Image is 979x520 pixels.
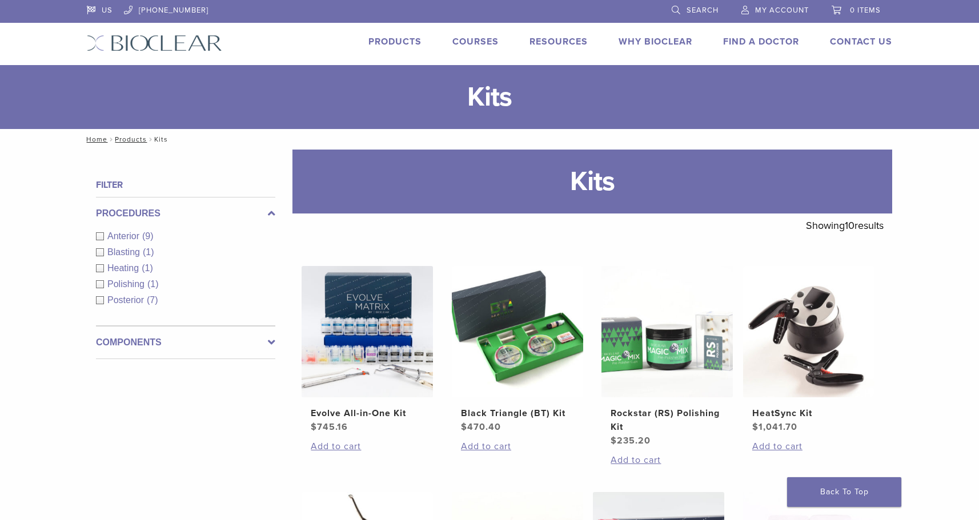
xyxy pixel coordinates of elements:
span: $ [611,435,617,446]
a: Add to cart: “HeatSync Kit” [752,440,865,453]
a: Add to cart: “Evolve All-in-One Kit” [311,440,424,453]
bdi: 235.20 [611,435,651,446]
h2: Evolve All-in-One Kit [311,406,424,420]
nav: Kits [78,129,901,150]
span: / [107,136,115,142]
span: 0 items [850,6,881,15]
span: (1) [143,247,154,257]
img: Bioclear [87,35,222,51]
h2: HeatSync Kit [752,406,865,420]
p: Showing results [806,213,884,237]
a: Back To Top [787,477,901,507]
a: Home [83,135,107,143]
h2: Rockstar (RS) Polishing Kit [611,406,724,434]
img: Rockstar (RS) Polishing Kit [601,266,733,397]
span: $ [461,421,467,433]
a: HeatSync KitHeatSync Kit $1,041.70 [743,266,876,434]
a: Why Bioclear [619,36,692,47]
a: Evolve All-in-One KitEvolve All-in-One Kit $745.16 [301,266,434,434]
span: Search [687,6,719,15]
a: Rockstar (RS) Polishing KitRockstar (RS) Polishing Kit $235.20 [601,266,734,448]
bdi: 1,041.70 [752,421,797,433]
a: Add to cart: “Black Triangle (BT) Kit” [461,440,574,453]
span: Posterior [107,295,147,305]
img: Evolve All-in-One Kit [302,266,433,397]
span: $ [752,421,759,433]
h4: Filter [96,178,275,192]
label: Procedures [96,207,275,220]
span: (1) [142,263,153,273]
a: Courses [452,36,499,47]
span: 10 [845,219,854,232]
span: My Account [755,6,809,15]
bdi: 745.16 [311,421,348,433]
a: Products [115,135,147,143]
h2: Black Triangle (BT) Kit [461,406,574,420]
span: (1) [147,279,159,289]
span: Blasting [107,247,143,257]
span: (9) [142,231,154,241]
a: Products [368,36,422,47]
a: Add to cart: “Rockstar (RS) Polishing Kit” [611,453,724,467]
a: Find A Doctor [723,36,799,47]
h1: Kits [292,150,892,213]
img: HeatSync Kit [743,266,874,397]
span: Polishing [107,279,147,289]
a: Black Triangle (BT) KitBlack Triangle (BT) Kit $470.40 [451,266,584,434]
label: Components [96,336,275,349]
a: Contact Us [830,36,892,47]
span: (7) [147,295,158,305]
span: Anterior [107,231,142,241]
span: / [147,136,154,142]
img: Black Triangle (BT) Kit [452,266,583,397]
span: $ [311,421,317,433]
span: Heating [107,263,142,273]
bdi: 470.40 [461,421,501,433]
a: Resources [529,36,588,47]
